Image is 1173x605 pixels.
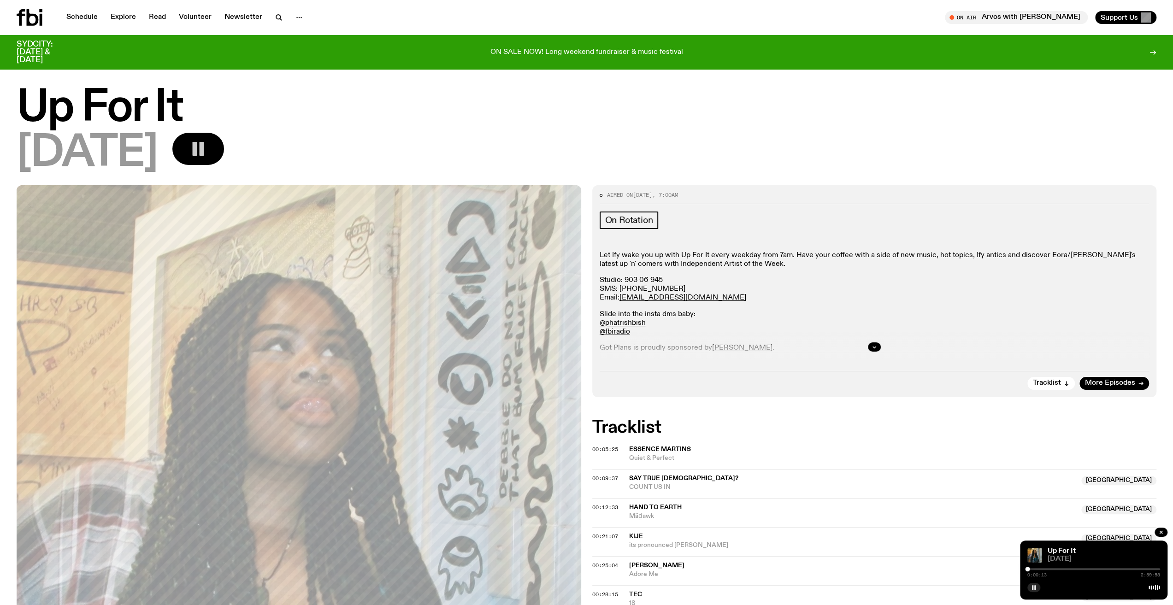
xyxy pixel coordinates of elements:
[607,191,633,199] span: Aired on
[592,592,618,597] button: 00:28:15
[592,446,618,453] span: 00:05:25
[219,11,268,24] a: Newsletter
[600,328,630,335] a: @fbiradio
[592,505,618,510] button: 00:12:33
[629,591,642,598] span: Tec
[629,446,691,452] span: Essence Martins
[1027,573,1047,577] span: 0:00:13
[592,533,618,540] span: 00:21:07
[652,191,678,199] span: , 7:00am
[629,570,1076,579] span: Adore Me
[629,533,643,540] span: Kije
[629,483,1076,492] span: COUNT US IN
[592,419,1157,436] h2: Tracklist
[592,563,618,568] button: 00:25:04
[600,276,1149,303] p: Studio: 903 06 945 SMS: [PHONE_NUMBER] Email:
[605,215,653,225] span: On Rotation
[1095,11,1156,24] button: Support Us
[592,504,618,511] span: 00:12:33
[592,447,618,452] button: 00:05:25
[1033,380,1061,387] span: Tracklist
[629,475,738,482] span: Say True [DEMOGRAPHIC_DATA]?
[945,11,1088,24] button: On AirArvos with [PERSON_NAME]
[592,534,618,539] button: 00:21:07
[1027,548,1042,563] img: Ify - a Brown Skin girl with black braided twists, looking up to the side with her tongue stickin...
[61,11,103,24] a: Schedule
[1048,547,1076,555] a: Up For It
[1079,377,1149,390] a: More Episodes
[173,11,217,24] a: Volunteer
[629,512,1076,521] span: Mäḏawk
[619,294,746,301] a: [EMAIL_ADDRESS][DOMAIN_NAME]
[592,476,618,481] button: 00:09:37
[592,475,618,482] span: 00:09:37
[600,251,1149,269] p: Let Ify wake you up with Up For It every weekday from 7am. Have your coffee with a side of new mu...
[1081,534,1156,543] span: [GEOGRAPHIC_DATA]
[600,319,646,327] a: @phatrishbish
[633,191,652,199] span: [DATE]
[143,11,171,24] a: Read
[1048,556,1160,563] span: [DATE]
[629,541,1076,550] span: its pronounced [PERSON_NAME]
[105,11,141,24] a: Explore
[592,591,618,598] span: 00:28:15
[17,88,1156,129] h1: Up For It
[629,562,684,569] span: [PERSON_NAME]
[592,562,618,569] span: 00:25:04
[629,454,1157,463] span: Quiet & Perfect
[17,41,76,64] h3: SYDCITY: [DATE] & [DATE]
[1085,380,1135,387] span: More Episodes
[1081,476,1156,485] span: [GEOGRAPHIC_DATA]
[1141,573,1160,577] span: 2:59:58
[17,133,158,174] span: [DATE]
[490,48,683,57] p: ON SALE NOW! Long weekend fundraiser & music festival
[1081,505,1156,514] span: [GEOGRAPHIC_DATA]
[1027,377,1075,390] button: Tracklist
[629,504,682,511] span: Hand to Earth
[600,211,659,229] a: On Rotation
[1101,13,1138,22] span: Support Us
[600,310,1149,337] p: Slide into the insta dms baby:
